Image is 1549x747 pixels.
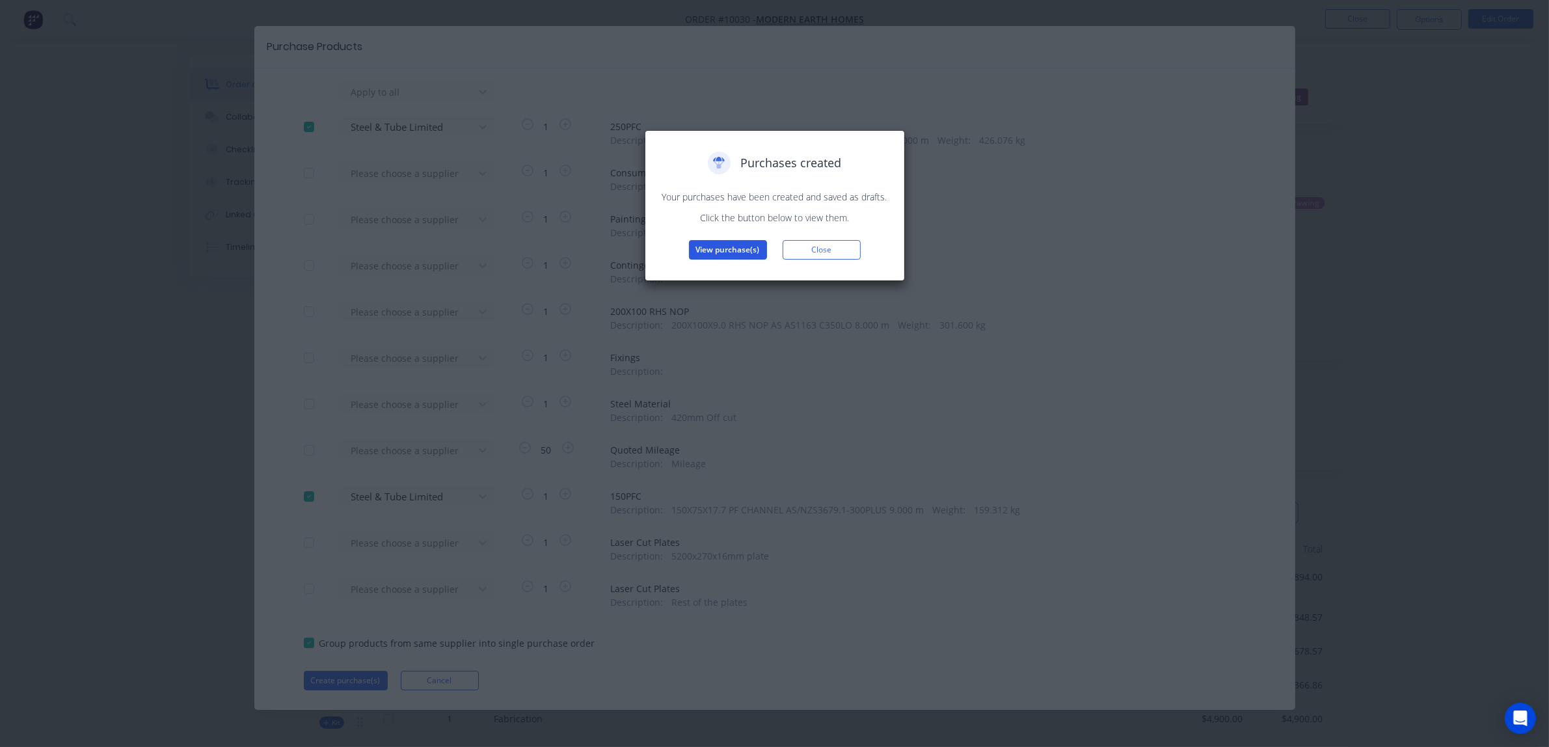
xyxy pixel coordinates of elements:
[689,240,767,260] button: View purchase(s)
[1505,703,1536,734] div: Open Intercom Messenger
[658,211,891,224] p: Click the button below to view them.
[741,154,842,172] span: Purchases created
[783,240,861,260] button: Close
[658,190,891,204] p: Your purchases have been created and saved as drafts.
